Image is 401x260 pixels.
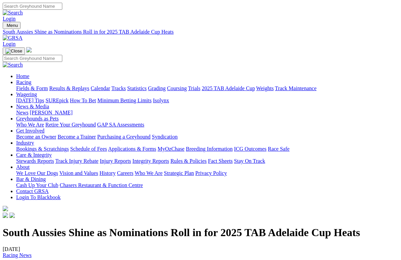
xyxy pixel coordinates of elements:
a: Who We Are [135,170,163,176]
span: [DATE] [3,246,32,258]
a: Injury Reports [100,158,131,164]
img: Search [3,62,23,68]
a: Bar & Dining [16,176,46,182]
a: Login [3,41,15,47]
a: [PERSON_NAME] [30,110,72,115]
a: Strategic Plan [164,170,194,176]
a: Track Injury Rebate [55,158,98,164]
a: How To Bet [70,98,96,103]
div: Industry [16,146,398,152]
a: Bookings & Scratchings [16,146,69,152]
a: Greyhounds as Pets [16,116,59,121]
img: logo-grsa-white.png [26,47,32,52]
a: Tracks [111,85,126,91]
div: Greyhounds as Pets [16,122,398,128]
a: Cash Up Your Club [16,182,58,188]
a: Rules & Policies [170,158,207,164]
a: Careers [117,170,133,176]
span: Menu [7,23,18,28]
a: Become an Owner [16,134,56,140]
a: Isolynx [153,98,169,103]
input: Search [3,55,62,62]
a: Home [16,73,29,79]
a: MyOzChase [158,146,185,152]
a: Who We Are [16,122,44,127]
a: Vision and Values [59,170,98,176]
a: Grading [148,85,166,91]
div: About [16,170,398,176]
img: Search [3,10,23,16]
a: Statistics [127,85,147,91]
a: Privacy Policy [195,170,227,176]
div: Care & Integrity [16,158,398,164]
a: Race Safe [268,146,289,152]
a: Racing News [3,252,32,258]
img: facebook.svg [3,213,8,218]
img: Close [5,48,22,54]
div: Get Involved [16,134,398,140]
a: Retire Your Greyhound [45,122,96,127]
a: Get Involved [16,128,44,134]
a: News [16,110,28,115]
div: Wagering [16,98,398,104]
a: Industry [16,140,34,146]
input: Search [3,3,62,10]
a: History [99,170,115,176]
img: GRSA [3,35,23,41]
a: Login [3,16,15,22]
a: SUREpick [45,98,68,103]
a: Integrity Reports [132,158,169,164]
a: Results & Replays [49,85,89,91]
a: Login To Blackbook [16,194,61,200]
a: GAP SA Assessments [97,122,144,127]
a: Stay On Track [234,158,265,164]
a: Become a Trainer [58,134,96,140]
a: Care & Integrity [16,152,52,158]
h1: South Aussies Shine as Nominations Roll in for 2025 TAB Adelaide Cup Heats [3,226,398,239]
a: Coursing [167,85,187,91]
a: We Love Our Dogs [16,170,58,176]
div: Racing [16,85,398,91]
a: ICG Outcomes [234,146,266,152]
img: logo-grsa-white.png [3,206,8,211]
a: Syndication [152,134,177,140]
img: twitter.svg [9,213,15,218]
a: Breeding Information [186,146,233,152]
a: About [16,164,30,170]
button: Toggle navigation [3,47,25,55]
a: Applications & Forms [108,146,156,152]
a: South Aussies Shine as Nominations Roll in for 2025 TAB Adelaide Cup Heats [3,29,398,35]
a: 2025 TAB Adelaide Cup [202,85,255,91]
a: Chasers Restaurant & Function Centre [60,182,143,188]
div: Bar & Dining [16,182,398,188]
a: Trials [188,85,200,91]
button: Toggle navigation [3,22,21,29]
a: Track Maintenance [275,85,316,91]
a: News & Media [16,104,49,109]
div: News & Media [16,110,398,116]
a: Fact Sheets [208,158,233,164]
a: Racing [16,79,31,85]
a: Fields & Form [16,85,48,91]
a: Stewards Reports [16,158,54,164]
a: Contact GRSA [16,188,48,194]
a: Minimum Betting Limits [97,98,152,103]
a: Weights [256,85,274,91]
a: Schedule of Fees [70,146,107,152]
a: Calendar [91,85,110,91]
a: Purchasing a Greyhound [97,134,151,140]
a: [DATE] Tips [16,98,44,103]
a: Wagering [16,91,37,97]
